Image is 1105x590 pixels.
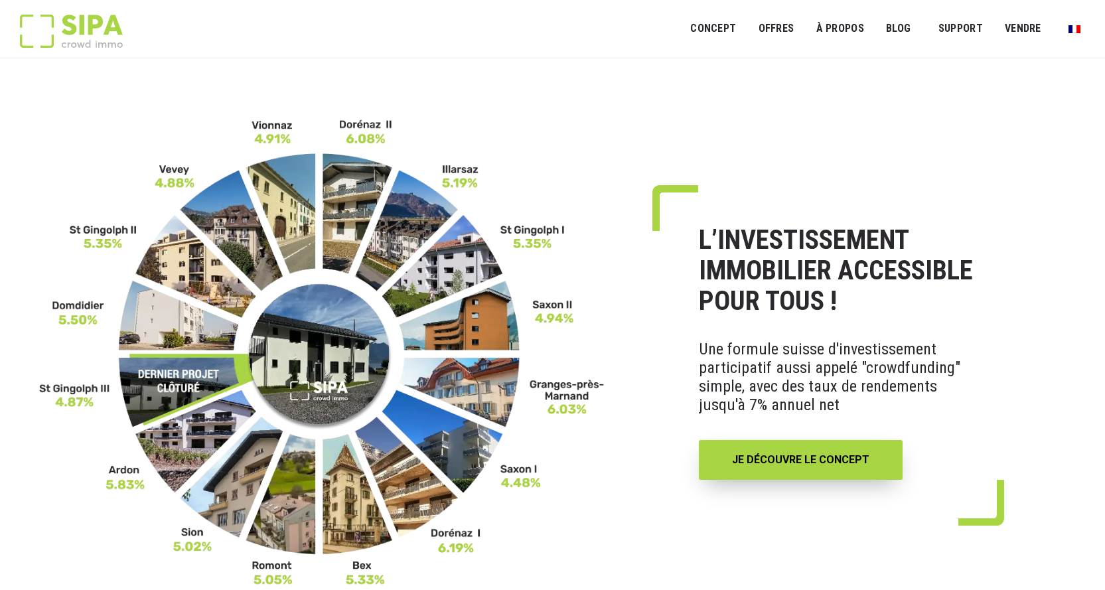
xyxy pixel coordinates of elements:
[39,118,605,587] img: FR-_3__11zon
[1060,16,1089,41] a: Passer à
[699,225,975,317] h1: L’INVESTISSEMENT IMMOBILIER ACCESSIBLE POUR TOUS !
[930,14,992,44] a: SUPPORT
[1068,25,1080,33] img: Français
[690,12,1085,45] nav: Menu principal
[749,14,802,44] a: OFFRES
[699,330,975,424] p: Une formule suisse d'investissement participatif aussi appelé "crowdfunding" simple, avec des tau...
[807,14,873,44] a: À PROPOS
[682,14,745,44] a: Concept
[877,14,920,44] a: Blog
[996,14,1050,44] a: VENDRE
[699,440,903,480] a: JE DÉCOUVRE LE CONCEPT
